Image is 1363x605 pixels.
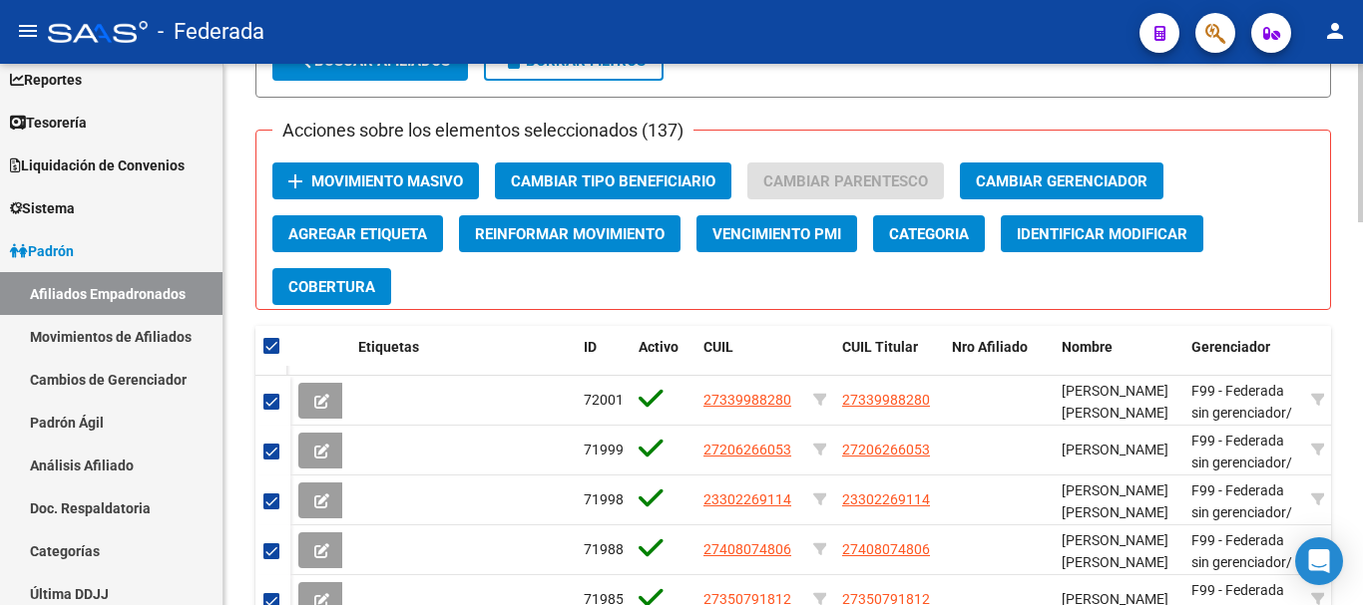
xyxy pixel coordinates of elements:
[584,442,624,457] span: 71999
[889,225,969,243] span: Categoria
[1054,326,1183,392] datatable-header-cell: Nombre
[459,215,681,252] button: Reinformar Movimiento
[976,172,1147,190] span: Cambiar Gerenciador
[695,326,805,392] datatable-header-cell: CUIL
[952,339,1028,355] span: Nro Afiliado
[358,339,419,355] span: Etiquetas
[158,10,264,54] span: - Federada
[960,162,1163,199] button: Cambiar Gerenciador
[703,541,791,557] span: 27408074806
[1183,326,1303,392] datatable-header-cell: Gerenciador
[703,491,791,507] span: 23302269114
[10,154,185,176] span: Liquidación de Convenios
[576,326,631,392] datatable-header-cell: ID
[10,69,82,91] span: Reportes
[272,162,479,199] button: Movimiento Masivo
[763,172,928,190] span: Cambiar Parentesco
[631,326,695,392] datatable-header-cell: Activo
[1323,19,1347,43] mat-icon: person
[842,491,930,507] span: 23302269114
[696,215,857,252] button: Vencimiento PMI
[842,541,930,557] span: 27408074806
[584,392,624,408] span: 72001
[1191,482,1286,521] span: F99 - Federada sin gerenciador
[1191,339,1270,355] span: Gerenciador
[842,442,930,457] span: 27206266053
[1062,442,1168,457] span: [PERSON_NAME]
[272,268,391,305] button: Cobertura
[584,491,624,507] span: 71998
[703,339,733,355] span: CUIL
[639,339,679,355] span: Activo
[1062,532,1168,571] span: [PERSON_NAME] [PERSON_NAME]
[1062,339,1113,355] span: Nombre
[1062,482,1168,521] span: [PERSON_NAME] [PERSON_NAME]
[272,215,443,252] button: Agregar Etiqueta
[842,339,918,355] span: CUIL Titular
[290,52,450,70] span: Buscar Afiliados
[288,278,375,296] span: Cobertura
[311,172,463,190] span: Movimiento Masivo
[272,117,693,145] h3: Acciones sobre los elementos seleccionados (137)
[584,339,597,355] span: ID
[283,169,307,193] mat-icon: add
[1001,215,1203,252] button: Identificar Modificar
[703,442,791,457] span: 27206266053
[10,197,75,219] span: Sistema
[703,392,791,408] span: 27339988280
[475,225,665,243] span: Reinformar Movimiento
[584,541,624,557] span: 71988
[1191,383,1286,422] span: F99 - Federada sin gerenciador
[10,112,87,134] span: Tesorería
[873,215,985,252] button: Categoria
[1062,383,1168,422] span: [PERSON_NAME] [PERSON_NAME]
[1295,537,1343,585] div: Open Intercom Messenger
[1017,225,1187,243] span: Identificar Modificar
[842,392,930,408] span: 27339988280
[495,162,731,199] button: Cambiar Tipo Beneficiario
[502,52,646,70] span: Borrar Filtros
[350,326,576,392] datatable-header-cell: Etiquetas
[747,162,944,199] button: Cambiar Parentesco
[944,326,1054,392] datatable-header-cell: Nro Afiliado
[712,225,841,243] span: Vencimiento PMI
[511,172,715,190] span: Cambiar Tipo Beneficiario
[288,225,427,243] span: Agregar Etiqueta
[1191,532,1286,571] span: F99 - Federada sin gerenciador
[10,240,74,262] span: Padrón
[1191,433,1286,471] span: F99 - Federada sin gerenciador
[16,19,40,43] mat-icon: menu
[834,326,944,392] datatable-header-cell: CUIL Titular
